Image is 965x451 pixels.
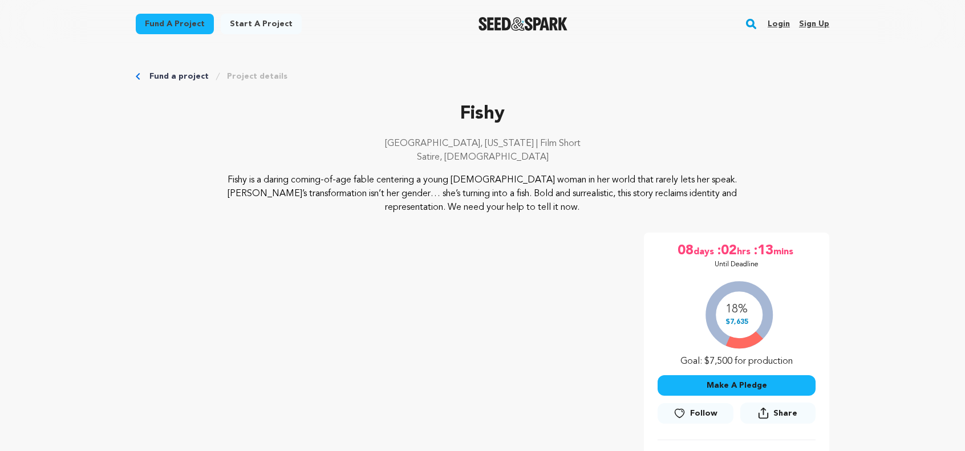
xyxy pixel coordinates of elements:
div: Breadcrumb [136,71,829,82]
a: Seed&Spark Homepage [479,17,568,31]
p: Fishy is a daring coming-of-age fable centering a young [DEMOGRAPHIC_DATA] woman in her world tha... [205,173,760,214]
span: hrs [737,242,753,260]
span: Share [740,403,816,428]
a: Sign up [799,15,829,33]
span: mins [773,242,796,260]
span: 08 [678,242,694,260]
span: Share [773,408,797,419]
p: Until Deadline [715,260,759,269]
span: days [694,242,716,260]
button: Share [740,403,816,424]
a: Follow [658,403,733,424]
a: Fund a project [136,14,214,34]
button: Make A Pledge [658,375,816,396]
span: Follow [690,408,717,419]
p: Satire, [DEMOGRAPHIC_DATA] [136,151,829,164]
p: Fishy [136,100,829,128]
a: Start a project [221,14,302,34]
a: Fund a project [149,71,209,82]
img: Seed&Spark Logo Dark Mode [479,17,568,31]
a: Project details [227,71,287,82]
p: [GEOGRAPHIC_DATA], [US_STATE] | Film Short [136,137,829,151]
span: :02 [716,242,737,260]
span: :13 [753,242,773,260]
a: Login [768,15,790,33]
